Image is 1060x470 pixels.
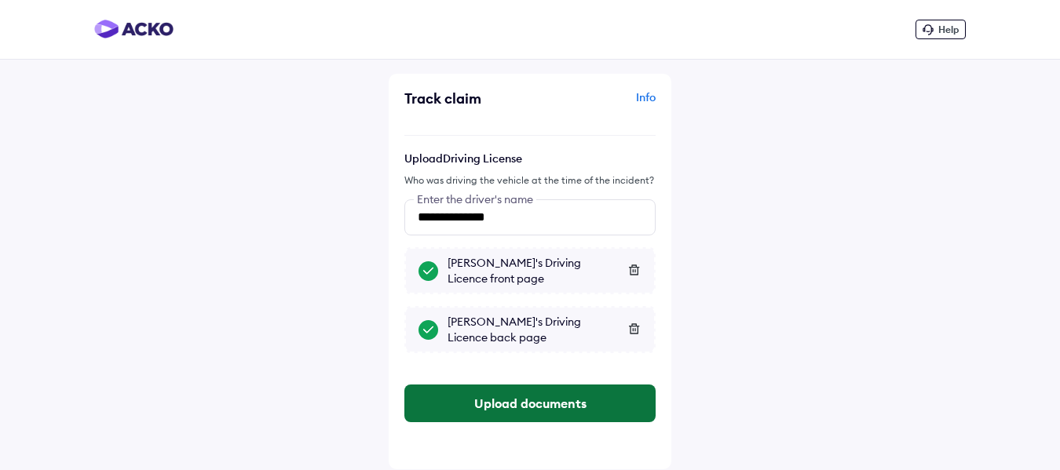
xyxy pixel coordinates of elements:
[404,384,656,422] button: Upload documents
[448,314,641,345] div: [PERSON_NAME]'s Driving Licence back page
[938,24,959,35] span: Help
[448,255,641,286] div: [PERSON_NAME]'s Driving Licence front page
[94,20,174,38] img: horizontal-gradient.png
[404,89,526,107] div: Track claim
[534,89,656,119] div: Info
[404,173,656,188] div: Who was driving the vehicle at the time of the incident?
[404,151,656,166] p: Upload Driving License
